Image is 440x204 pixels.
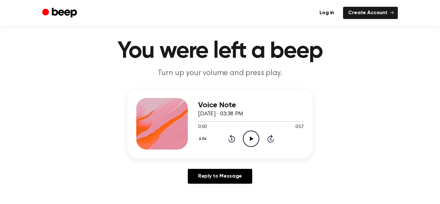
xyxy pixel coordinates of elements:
[314,7,339,19] a: Log in
[55,40,385,63] h1: You were left a beep
[198,101,304,110] h3: Voice Note
[198,133,209,144] button: 2.0x
[198,111,243,117] span: [DATE] · 03:38 PM
[188,169,252,184] a: Reply to Message
[96,68,344,79] p: Turn up your volume and press play.
[295,124,304,131] span: 0:57
[198,124,206,131] span: 0:00
[42,7,79,19] a: Beep
[343,7,398,19] a: Create Account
